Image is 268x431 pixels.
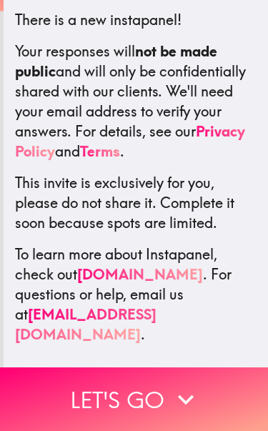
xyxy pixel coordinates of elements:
[15,305,157,343] a: [EMAIL_ADDRESS][DOMAIN_NAME]
[80,142,120,160] a: Terms
[15,11,182,29] span: There is a new instapanel!
[15,41,257,162] p: Your responses will and will only be confidentially shared with our clients. We'll need your emai...
[15,244,257,345] p: To learn more about Instapanel, check out . For questions or help, email us at .
[77,265,203,283] a: [DOMAIN_NAME]
[15,173,257,233] p: This invite is exclusively for you, please do not share it. Complete it soon because spots are li...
